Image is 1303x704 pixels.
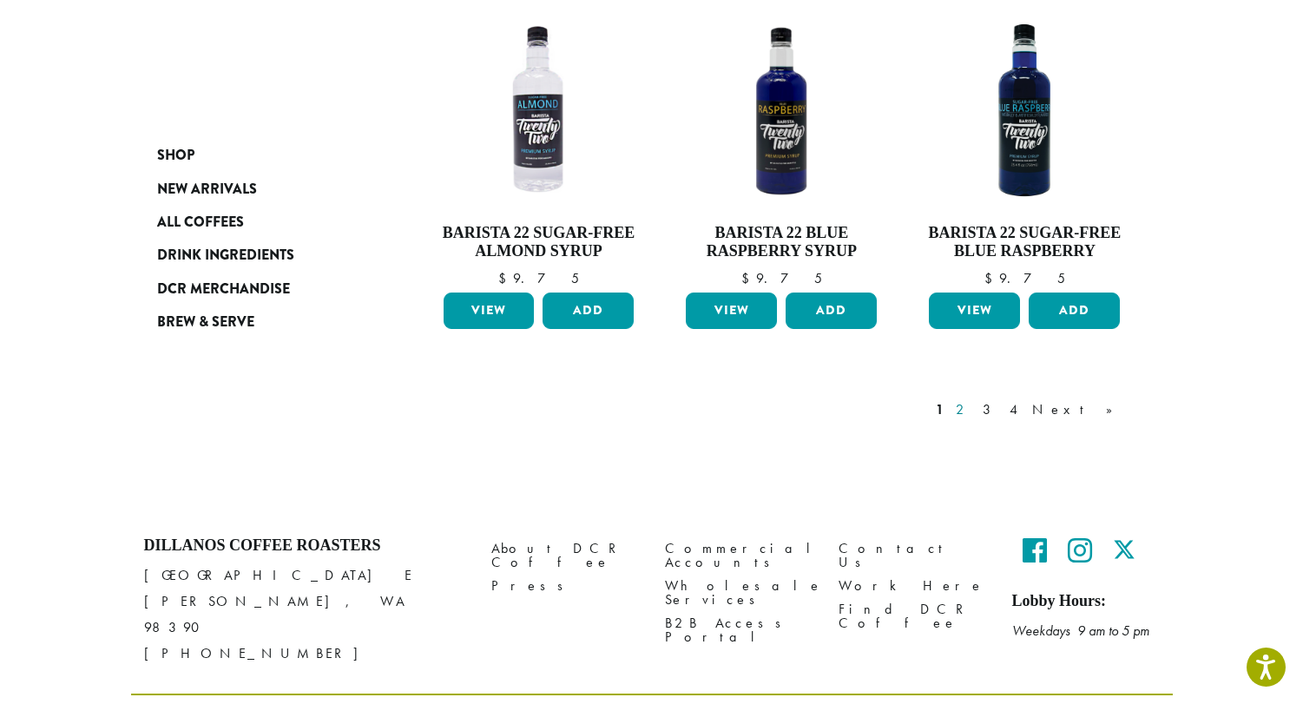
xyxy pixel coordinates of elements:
[157,179,257,201] span: New Arrivals
[681,10,881,210] img: B22-Blue-Raspberry-1200x-300x300.png
[498,269,513,287] span: $
[157,145,194,167] span: Shop
[157,172,365,205] a: New Arrivals
[444,293,535,329] a: View
[681,224,881,261] h4: Barista 22 Blue Raspberry Syrup
[925,10,1124,286] a: Barista 22 Sugar-Free Blue Raspberry $9.75
[839,536,986,574] a: Contact Us
[439,10,639,286] a: Barista 22 Sugar-Free Almond Syrup $9.75
[491,536,639,574] a: About DCR Coffee
[157,245,294,266] span: Drink Ingredients
[681,10,881,286] a: Barista 22 Blue Raspberry Syrup $9.75
[144,536,465,556] h4: Dillanos Coffee Roasters
[952,399,974,420] a: 2
[925,10,1124,210] img: SF-BLUE-RASPBERRY-e1715970249262.png
[665,536,813,574] a: Commercial Accounts
[491,574,639,597] a: Press
[984,269,999,287] span: $
[665,611,813,648] a: B2B Access Portal
[1006,399,1023,420] a: 4
[1029,399,1129,420] a: Next »
[984,269,1065,287] bdi: 9.75
[157,279,290,300] span: DCR Merchandise
[157,206,365,239] a: All Coffees
[741,269,756,287] span: $
[157,273,365,306] a: DCR Merchandise
[925,224,1124,261] h4: Barista 22 Sugar-Free Blue Raspberry
[144,563,465,667] p: [GEOGRAPHIC_DATA] E [PERSON_NAME], WA 98390 [PHONE_NUMBER]
[979,399,1001,420] a: 3
[157,139,365,172] a: Shop
[1012,592,1160,611] h5: Lobby Hours:
[157,212,244,234] span: All Coffees
[741,269,822,287] bdi: 9.75
[157,306,365,339] a: Brew & Serve
[543,293,634,329] button: Add
[439,224,639,261] h4: Barista 22 Sugar-Free Almond Syrup
[839,574,986,597] a: Work Here
[157,312,254,333] span: Brew & Serve
[786,293,877,329] button: Add
[665,574,813,611] a: Wholesale Services
[929,293,1020,329] a: View
[1012,622,1149,640] em: Weekdays 9 am to 5 pm
[686,293,777,329] a: View
[498,269,579,287] bdi: 9.75
[157,239,365,272] a: Drink Ingredients
[438,10,638,210] img: B22-SF-ALMOND-300x300.png
[839,597,986,635] a: Find DCR Coffee
[932,399,947,420] a: 1
[1029,293,1120,329] button: Add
